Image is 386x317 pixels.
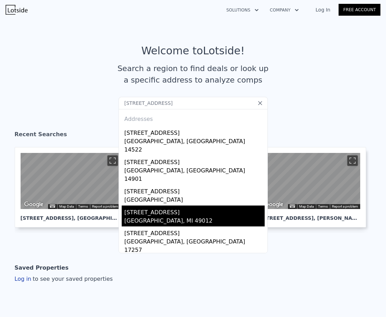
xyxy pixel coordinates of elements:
a: Open this area in Google Maps (opens a new window) [22,200,45,209]
div: Recent Searches [15,125,372,147]
div: [STREET_ADDRESS] [124,206,265,217]
a: Map [STREET_ADDRESS], [GEOGRAPHIC_DATA] [15,147,132,227]
a: Free Account [339,4,380,16]
button: Toggle fullscreen view [347,155,358,166]
img: Lotside [6,5,28,15]
div: Saved Properties [15,261,69,275]
div: Map [21,153,120,209]
div: Street View [21,153,120,209]
button: Company [264,4,304,16]
span: to see your saved properties [31,276,113,282]
button: Keyboard shortcuts [50,204,55,208]
div: [STREET_ADDRESS] [124,155,265,167]
div: [GEOGRAPHIC_DATA], MI 49012 [124,217,265,226]
div: Map [260,153,360,209]
div: [STREET_ADDRESS] , [PERSON_NAME] [260,209,360,222]
a: Terms [318,204,328,208]
div: [STREET_ADDRESS] , [GEOGRAPHIC_DATA] [21,209,120,222]
div: [GEOGRAPHIC_DATA], [GEOGRAPHIC_DATA] 14522 [124,137,265,155]
button: Toggle fullscreen view [107,155,118,166]
div: [STREET_ADDRESS] [124,126,265,137]
a: Report a problem [332,204,358,208]
a: Terms [78,204,88,208]
div: Welcome to Lotside ! [141,45,245,57]
div: [GEOGRAPHIC_DATA], [GEOGRAPHIC_DATA] 14901 [124,167,265,185]
input: Search an address or region... [119,97,268,109]
div: [STREET_ADDRESS] [124,185,265,196]
div: Addresses [122,109,265,126]
div: Street View [260,153,360,209]
a: Report a problem [92,204,118,208]
a: Log In [307,6,339,13]
button: Map Data [59,204,74,209]
button: Keyboard shortcuts [290,204,295,208]
div: Log in [15,275,113,283]
img: Google [262,200,285,209]
div: [STREET_ADDRESS] [124,226,265,238]
img: Google [22,200,45,209]
div: Search a region to find deals or look up a specific address to analyze comps [115,63,271,86]
button: Solutions [221,4,264,16]
a: Map [STREET_ADDRESS], [PERSON_NAME] [255,147,372,227]
div: [GEOGRAPHIC_DATA], [GEOGRAPHIC_DATA] 17257 [124,238,265,256]
a: Open this area in Google Maps (opens a new window) [262,200,285,209]
button: Map Data [299,204,314,209]
div: [GEOGRAPHIC_DATA] [124,196,265,206]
